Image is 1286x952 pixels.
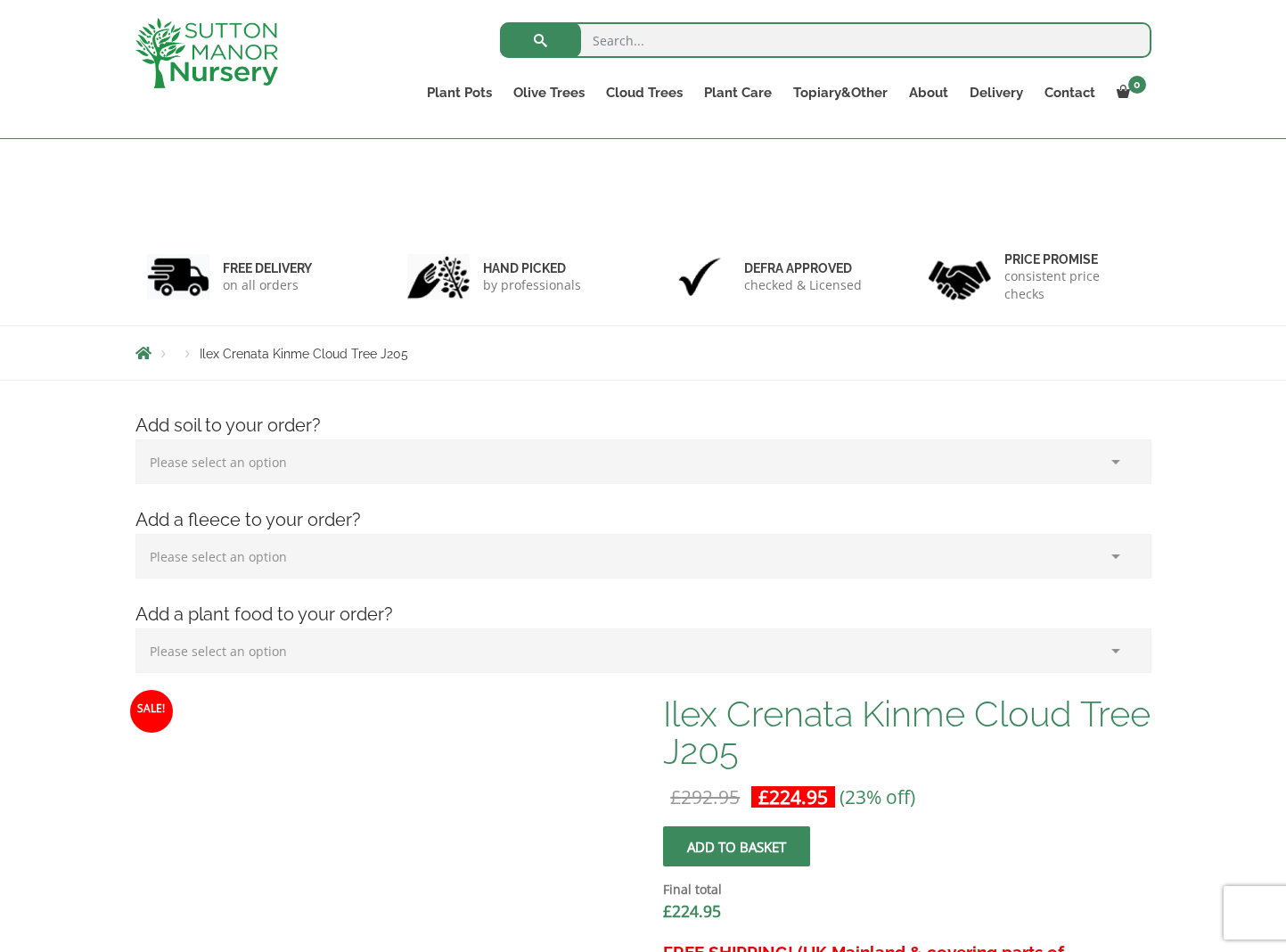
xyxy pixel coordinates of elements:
[483,260,581,276] h6: hand picked
[407,254,470,300] img: 2.jpg
[122,506,1165,534] h4: Add a fleece to your order?
[782,80,898,105] a: Topiary&Other
[135,346,1151,360] nav: Breadcrumbs
[200,347,408,361] span: Ilex Crenata Kinme Cloud Tree J205
[130,690,173,733] span: Sale!
[122,601,1165,628] h4: Add a plant food to your order?
[503,80,595,105] a: Olive Trees
[670,784,740,809] bdi: 292.95
[668,254,731,300] img: 3.jpg
[1004,251,1140,267] h6: Price promise
[744,260,862,276] h6: Defra approved
[595,80,693,105] a: Cloud Trees
[898,80,959,105] a: About
[663,695,1151,770] h1: Ilex Crenata Kinme Cloud Tree J205
[223,276,312,294] p: on all orders
[1034,80,1106,105] a: Contact
[693,80,782,105] a: Plant Care
[122,412,1165,439] h4: Add soil to your order?
[483,276,581,294] p: by professionals
[663,826,810,866] button: Add to basket
[223,260,312,276] h6: FREE DELIVERY
[663,900,672,922] span: £
[929,250,991,304] img: 4.jpg
[500,22,1151,58] input: Search...
[758,784,769,809] span: £
[959,80,1034,105] a: Delivery
[744,276,862,294] p: checked & Licensed
[147,254,209,300] img: 1.jpg
[135,18,278,88] img: logo
[663,879,1151,900] dt: Final total
[670,784,681,809] span: £
[1106,80,1151,105] a: 0
[840,784,915,809] span: (23% off)
[1004,267,1140,303] p: consistent price checks
[663,900,721,922] bdi: 224.95
[758,784,828,809] bdi: 224.95
[1128,76,1146,94] span: 0
[416,80,503,105] a: Plant Pots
